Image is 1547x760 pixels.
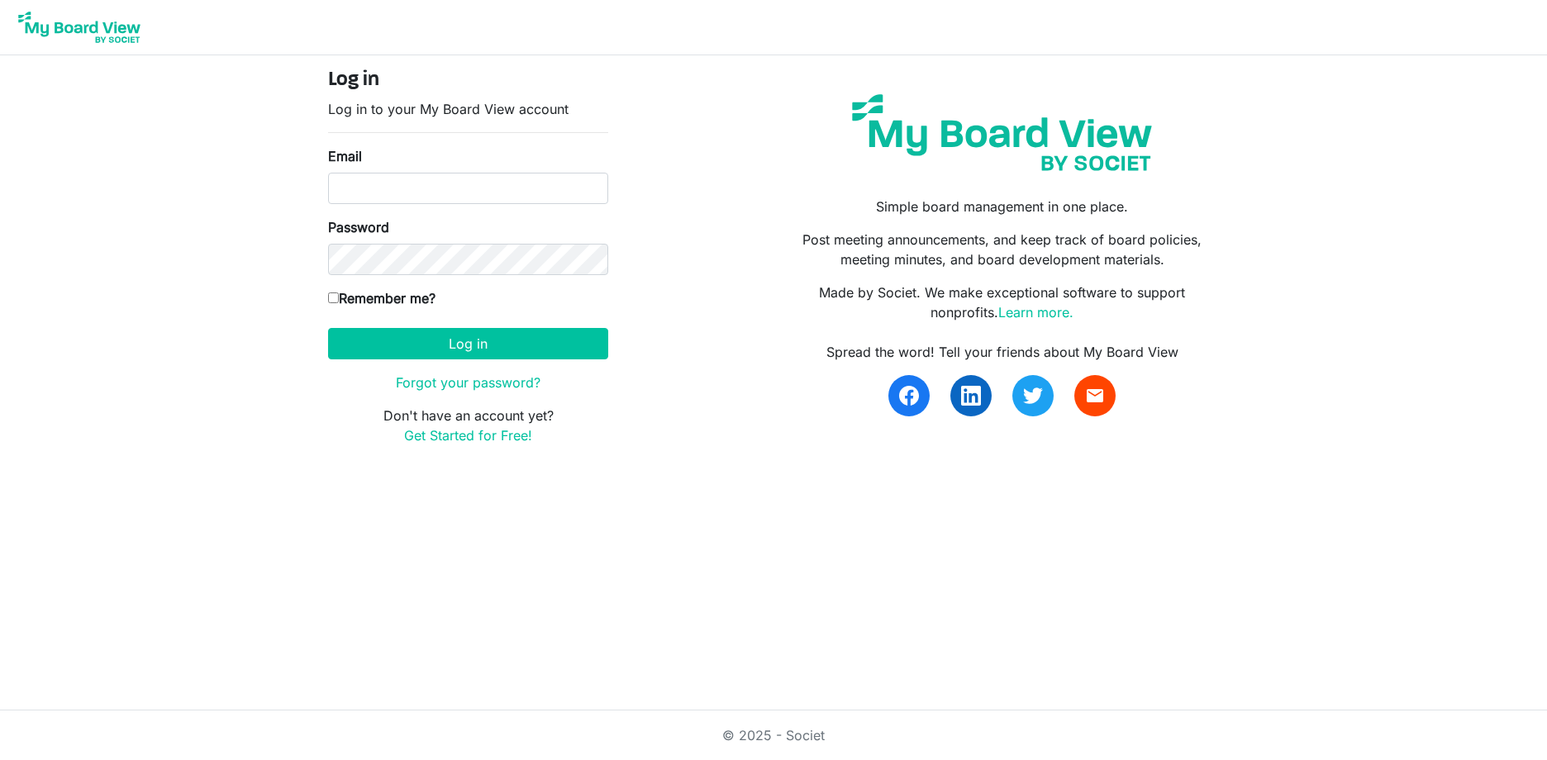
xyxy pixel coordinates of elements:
[722,727,825,743] a: © 2025 - Societ
[786,230,1219,269] p: Post meeting announcements, and keep track of board policies, meeting minutes, and board developm...
[404,427,532,444] a: Get Started for Free!
[328,288,436,308] label: Remember me?
[328,146,362,166] label: Email
[899,386,919,406] img: facebook.svg
[1085,386,1105,406] span: email
[328,292,339,303] input: Remember me?
[396,374,540,391] a: Forgot your password?
[328,69,608,93] h4: Log in
[998,304,1073,321] a: Learn more.
[1074,375,1116,416] a: email
[328,328,608,359] button: Log in
[1023,386,1043,406] img: twitter.svg
[840,82,1164,183] img: my-board-view-societ.svg
[786,342,1219,362] div: Spread the word! Tell your friends about My Board View
[328,99,608,119] p: Log in to your My Board View account
[13,7,145,48] img: My Board View Logo
[786,283,1219,322] p: Made by Societ. We make exceptional software to support nonprofits.
[328,217,389,237] label: Password
[961,386,981,406] img: linkedin.svg
[786,197,1219,216] p: Simple board management in one place.
[328,406,608,445] p: Don't have an account yet?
